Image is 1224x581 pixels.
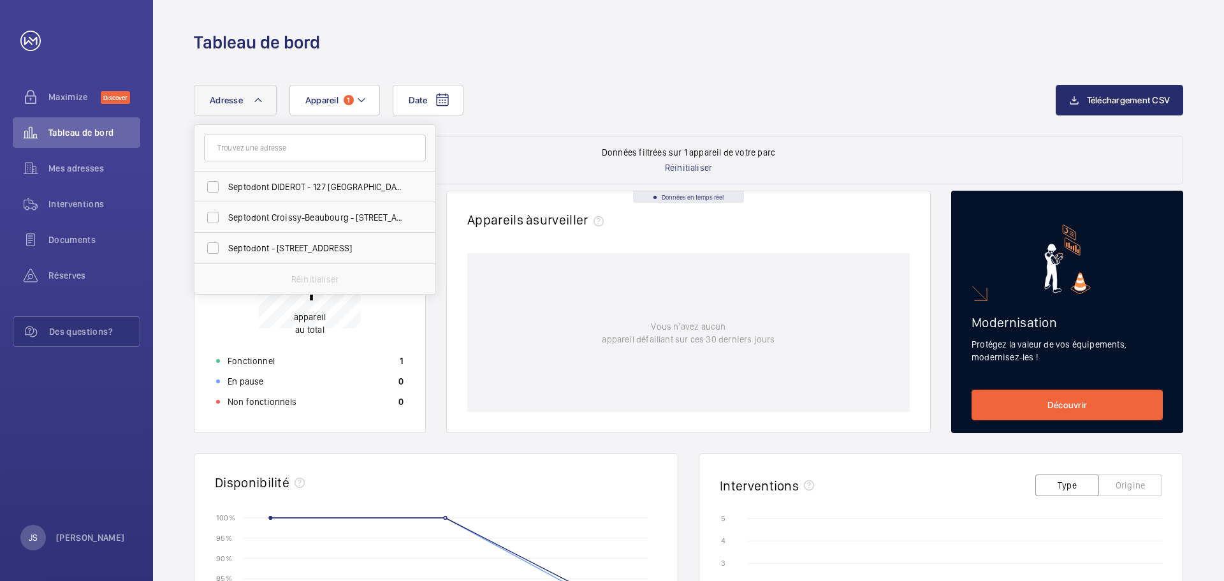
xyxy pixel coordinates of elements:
[1044,224,1091,294] img: marketing-card.svg
[398,375,404,388] p: 0
[344,95,354,105] span: 1
[48,162,140,175] span: Mes adresses
[1098,474,1162,496] button: Origine
[216,513,235,522] text: 100 %
[972,338,1163,364] p: Protégez la valeur de vos équipements, modernisez-les !
[215,474,289,490] h2: Disponibilité
[48,91,101,103] span: Maximize
[721,559,725,568] text: 3
[1087,95,1170,105] span: Téléchargement CSV
[228,395,296,408] p: Non fonctionnels
[533,212,608,228] span: surveiller
[602,320,775,346] p: Vous n'avez aucun appareil défaillant sur ces 30 derniers jours
[972,390,1163,420] a: Découvrir
[398,395,404,408] p: 0
[602,146,775,159] p: Données filtrées sur 1 appareil de votre parc
[972,314,1163,330] h2: Modernisation
[721,536,725,545] text: 4
[48,198,140,210] span: Interventions
[291,273,339,286] p: Réinitialiser
[228,355,275,367] p: Fonctionnel
[665,161,712,174] p: Réinitialiser
[210,95,243,105] span: Adresse
[216,554,232,563] text: 90 %
[101,91,130,104] span: Discover
[48,126,140,139] span: Tableau de bord
[393,85,463,115] button: Date
[294,311,326,336] p: au total
[48,269,140,282] span: Réserves
[467,212,609,228] h2: Appareils à
[29,531,38,544] p: JS
[194,85,277,115] button: Adresse
[409,95,427,105] span: Date
[1035,474,1099,496] button: Type
[48,233,140,246] span: Documents
[400,355,404,367] p: 1
[721,514,725,523] text: 5
[720,478,799,494] h2: Interventions
[289,85,380,115] button: Appareil1
[49,325,140,338] span: Des questions?
[204,135,426,161] input: Trouvez une adresse
[633,191,744,203] div: Données en temps réel
[294,312,326,322] span: appareil
[194,31,320,54] h1: Tableau de bord
[228,375,263,388] p: En pause
[228,242,404,254] span: Septodont - [STREET_ADDRESS]
[56,531,125,544] p: [PERSON_NAME]
[216,533,232,542] text: 95 %
[228,211,404,224] span: Septodont Croissy-Beaubourg - [STREET_ADDRESS][PERSON_NAME]
[305,95,339,105] span: Appareil
[228,180,404,193] span: Septodont DIDEROT - 127 [GEOGRAPHIC_DATA]
[1056,85,1184,115] button: Téléchargement CSV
